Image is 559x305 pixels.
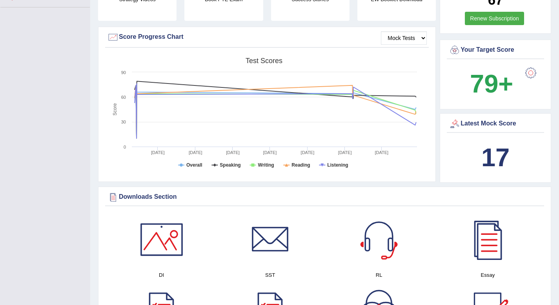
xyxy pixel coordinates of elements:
tspan: [DATE] [301,150,315,155]
tspan: [DATE] [375,150,388,155]
text: 30 [121,120,126,124]
tspan: Writing [258,162,274,168]
tspan: [DATE] [226,150,240,155]
text: 90 [121,70,126,75]
div: Your Target Score [449,44,542,56]
text: 0 [124,145,126,149]
text: 60 [121,95,126,100]
h4: Essay [437,271,538,279]
tspan: Listening [327,162,348,168]
tspan: Test scores [246,57,282,65]
div: Downloads Section [107,191,542,203]
tspan: [DATE] [263,150,277,155]
a: Renew Subscription [465,12,524,25]
tspan: Speaking [220,162,240,168]
div: Latest Mock Score [449,118,542,130]
tspan: Reading [291,162,310,168]
tspan: Overall [186,162,202,168]
div: Score Progress Chart [107,31,427,43]
tspan: [DATE] [338,150,352,155]
tspan: [DATE] [151,150,165,155]
b: 17 [481,143,510,172]
h4: RL [329,271,430,279]
h4: SST [220,271,320,279]
tspan: [DATE] [189,150,202,155]
tspan: Score [112,103,118,116]
b: 79+ [470,69,513,98]
h4: DI [111,271,212,279]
